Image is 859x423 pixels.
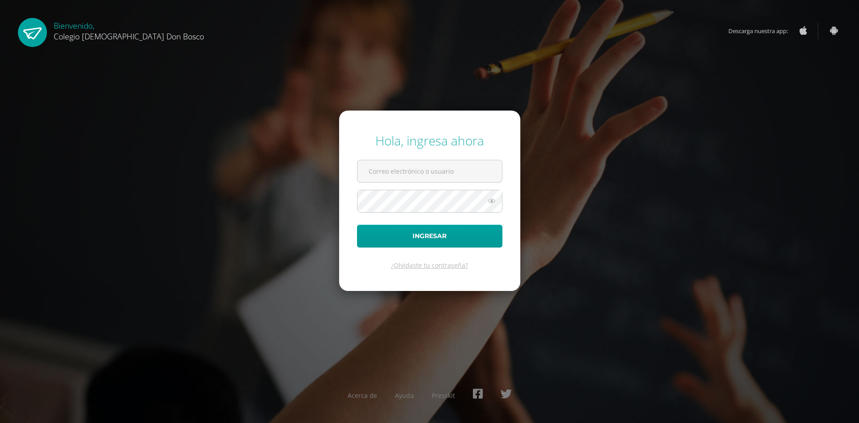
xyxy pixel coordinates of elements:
[348,391,377,400] a: Acerca de
[54,31,204,42] span: Colegio [DEMOGRAPHIC_DATA] Don Bosco
[391,261,468,269] a: ¿Olvidaste tu contraseña?
[432,391,455,400] a: Presskit
[357,225,502,248] button: Ingresar
[395,391,414,400] a: Ayuda
[54,18,204,42] div: Bienvenido,
[357,132,502,149] div: Hola, ingresa ahora
[728,22,797,39] span: Descarga nuestra app:
[357,160,502,182] input: Correo electrónico o usuario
